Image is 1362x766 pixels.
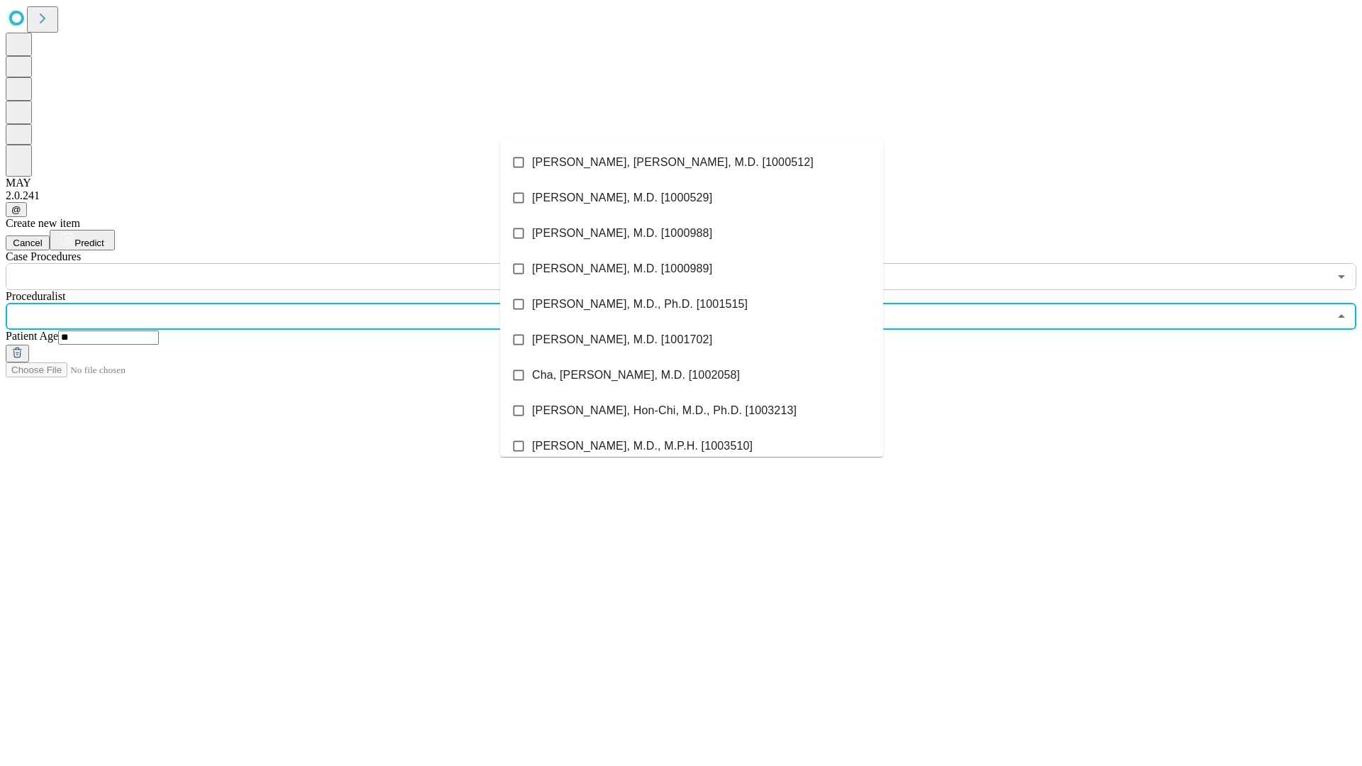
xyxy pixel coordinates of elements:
[6,202,27,217] button: @
[532,331,712,348] span: [PERSON_NAME], M.D. [1001702]
[1331,267,1351,287] button: Open
[532,225,712,242] span: [PERSON_NAME], M.D. [1000988]
[11,204,21,215] span: @
[532,189,712,206] span: [PERSON_NAME], M.D. [1000529]
[1331,306,1351,326] button: Close
[532,402,797,419] span: [PERSON_NAME], Hon-Chi, M.D., Ph.D. [1003213]
[6,189,1356,202] div: 2.0.241
[6,217,80,229] span: Create new item
[6,290,65,302] span: Proceduralist
[6,235,50,250] button: Cancel
[532,367,740,384] span: Cha, [PERSON_NAME], M.D. [1002058]
[532,438,753,455] span: [PERSON_NAME], M.D., M.P.H. [1003510]
[532,260,712,277] span: [PERSON_NAME], M.D. [1000989]
[6,250,81,262] span: Scheduled Procedure
[532,154,814,171] span: [PERSON_NAME], [PERSON_NAME], M.D. [1000512]
[13,238,43,248] span: Cancel
[74,238,104,248] span: Predict
[6,330,58,342] span: Patient Age
[50,230,115,250] button: Predict
[532,296,748,313] span: [PERSON_NAME], M.D., Ph.D. [1001515]
[6,177,1356,189] div: MAY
